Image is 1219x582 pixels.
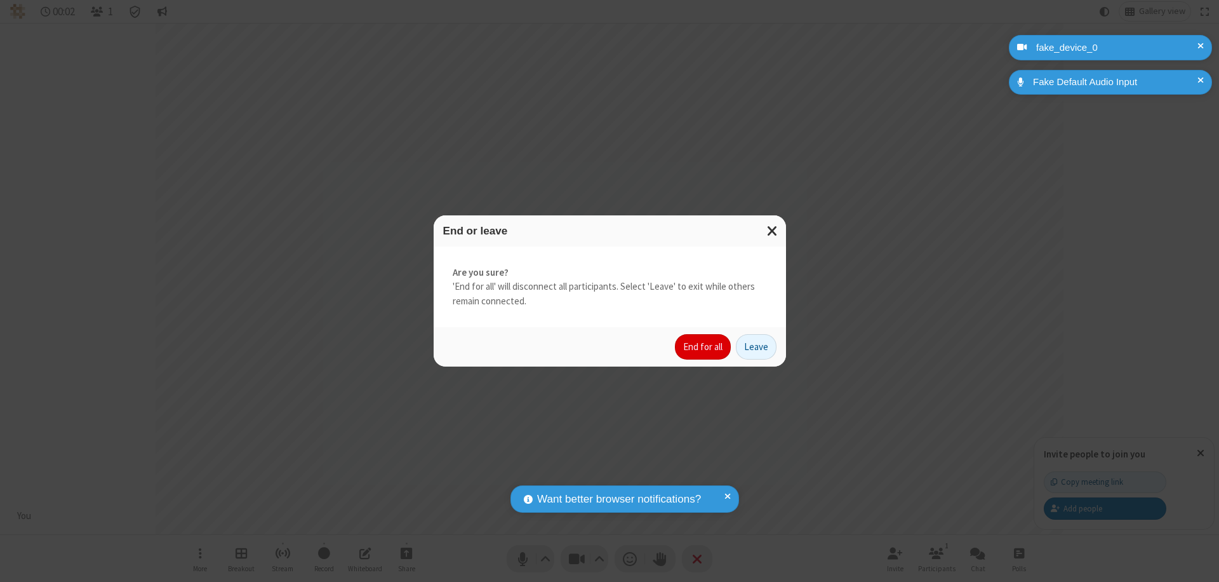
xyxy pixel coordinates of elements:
[443,225,776,237] h3: End or leave
[537,491,701,508] span: Want better browser notifications?
[434,247,786,328] div: 'End for all' will disconnect all participants. Select 'Leave' to exit while others remain connec...
[736,334,776,360] button: Leave
[759,215,786,247] button: Close modal
[453,266,767,280] strong: Are you sure?
[675,334,731,360] button: End for all
[1029,75,1202,90] div: Fake Default Audio Input
[1032,41,1202,55] div: fake_device_0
